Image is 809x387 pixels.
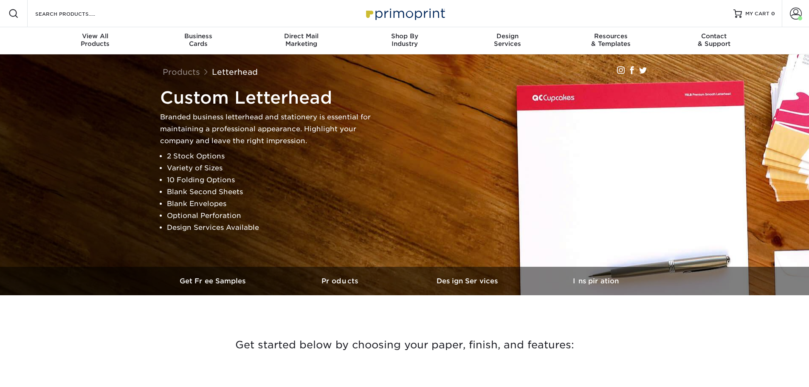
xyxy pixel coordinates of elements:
[44,32,147,48] div: Products
[353,27,456,54] a: Shop ByIndustry
[156,326,653,364] h3: Get started below by choosing your paper, finish, and features:
[250,32,353,40] span: Direct Mail
[559,32,662,48] div: & Templates
[559,27,662,54] a: Resources& Templates
[662,32,766,40] span: Contact
[167,174,372,186] li: 10 Folding Options
[532,277,660,285] h3: Inspiration
[277,267,405,295] a: Products
[212,67,258,76] a: Letterhead
[34,8,117,19] input: SEARCH PRODUCTS.....
[662,32,766,48] div: & Support
[532,267,660,295] a: Inspiration
[167,186,372,198] li: Blank Second Sheets
[167,210,372,222] li: Optional Perforation
[163,67,200,76] a: Products
[559,32,662,40] span: Resources
[167,162,372,174] li: Variety of Sizes
[147,32,250,40] span: Business
[353,32,456,40] span: Shop By
[44,32,147,40] span: View All
[150,277,277,285] h3: Get Free Samples
[147,27,250,54] a: BusinessCards
[405,267,532,295] a: Design Services
[250,27,353,54] a: Direct MailMarketing
[250,32,353,48] div: Marketing
[456,27,559,54] a: DesignServices
[353,32,456,48] div: Industry
[167,222,372,234] li: Design Services Available
[405,277,532,285] h3: Design Services
[167,198,372,210] li: Blank Envelopes
[147,32,250,48] div: Cards
[160,88,372,108] h1: Custom Letterhead
[745,10,770,17] span: MY CART
[167,150,372,162] li: 2 Stock Options
[456,32,559,40] span: Design
[456,32,559,48] div: Services
[150,267,277,295] a: Get Free Samples
[362,4,447,23] img: Primoprint
[771,11,775,17] span: 0
[277,277,405,285] h3: Products
[662,27,766,54] a: Contact& Support
[44,27,147,54] a: View AllProducts
[160,111,372,147] p: Branded business letterhead and stationery is essential for maintaining a professional appearance...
